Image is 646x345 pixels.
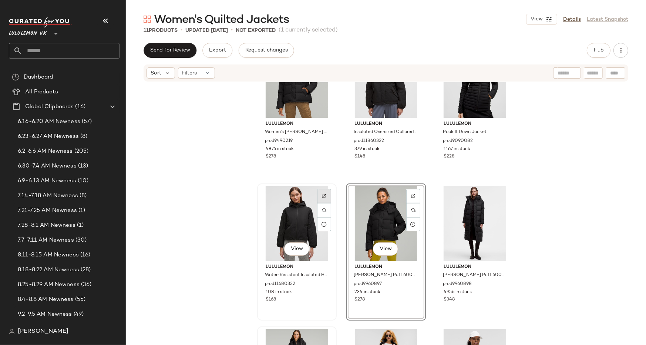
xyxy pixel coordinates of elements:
span: (1 currently selected) [279,26,338,35]
span: 1167 in stock [444,146,470,153]
button: View [373,242,398,256]
span: lululemon [266,264,328,271]
span: (49) [72,310,84,319]
span: 7.21-7.25 AM Newness [18,206,77,215]
div: Products [144,27,178,34]
span: prod11860322 [354,138,384,145]
span: (55) [74,295,86,304]
span: Insulated Oversized Collared Jacket [354,129,417,136]
img: svg%3e [9,329,15,335]
span: prod11680332 [265,281,295,288]
span: 9.2-9.5 AM Newness [18,310,72,319]
img: svg%3e [322,208,326,212]
span: 8.4-8.8 AM Newness [18,295,74,304]
span: lululemon [266,121,328,127]
span: (1) [77,206,85,215]
img: svg%3e [411,208,415,212]
span: $228 [444,153,454,160]
span: Pack It Down Jacket [443,129,487,136]
span: • [181,26,182,35]
span: $348 [444,296,455,303]
span: View [290,246,303,252]
span: (205) [73,147,89,156]
img: LW4CEDS_0001_1 [260,186,334,261]
span: Request changes [245,47,288,53]
span: 4956 in stock [444,289,472,296]
span: 8.11-8.15 AM Newness [18,251,79,259]
span: Sort [151,69,161,77]
button: View [526,14,557,25]
span: (30) [74,236,87,245]
span: Filters [182,69,197,77]
span: 6.16-6.20 AM Newness [18,117,80,126]
span: 7.28-8.1 AM Newness [18,221,75,230]
span: 6.9-6.13 AM Newness [18,177,76,185]
span: $168 [266,296,276,303]
span: Women's Quilted Jackets [154,13,289,27]
button: Send for Review [144,43,196,58]
span: (8) [79,132,87,141]
span: 11 [144,28,149,33]
span: lululemon [444,121,506,127]
span: (16) [74,103,85,111]
p: updated [DATE] [185,27,228,34]
span: 6.2-6.6 AM Newness [18,147,73,156]
span: (8) [78,192,87,200]
span: Dashboard [24,73,53,82]
span: (16) [79,251,91,259]
span: prod9490219 [265,138,293,145]
span: 7.7-7.11 AM Newness [18,236,74,245]
button: Hub [587,43,610,58]
button: Request changes [239,43,294,58]
span: (13) [77,162,88,170]
span: prod9090082 [443,138,473,145]
button: Export [202,43,232,58]
img: LW4BWPS_0001_1 [349,186,423,261]
span: Lululemon UK [9,25,47,39]
span: View [379,246,392,252]
span: Global Clipboards [25,103,74,111]
span: Send for Review [150,47,190,53]
span: 4876 in stock [266,146,294,153]
img: svg%3e [12,73,19,81]
span: Hub [593,47,604,53]
p: Not Exported [236,27,276,34]
span: prod9960897 [354,281,382,288]
img: cfy_white_logo.C9jOOHJF.svg [9,17,72,27]
img: svg%3e [411,194,415,198]
span: 6.23-6.27 AM Newness [18,132,79,141]
span: [PERSON_NAME] Puff 600-Down-Fill Long Jacket [443,272,505,279]
img: LW4BTPS_0001_1 [438,186,512,261]
span: lululemon [444,264,506,271]
span: Women's [PERSON_NAME] Puff 600-Down-Fill Jacket [265,129,327,136]
button: View [284,242,309,256]
span: $278 [266,153,276,160]
span: (10) [76,177,89,185]
span: 108 in stock [266,289,292,296]
span: 379 in stock [355,146,380,153]
span: (28) [79,266,91,274]
span: Water-Resistant Insulated Hooded Jacket [265,272,327,279]
span: 6.30-7.4 AM Newness [18,162,77,170]
span: 8.25-8.29 AM Newness [18,281,80,289]
span: prod9960898 [443,281,472,288]
span: • [231,26,233,35]
span: 7.14-7.18 AM Newness [18,192,78,200]
span: Export [209,47,226,53]
span: All Products [25,88,58,96]
img: svg%3e [144,16,151,23]
span: [PERSON_NAME] [18,327,68,336]
img: svg%3e [322,194,326,198]
span: lululemon [355,121,417,127]
span: 8.18-8.22 AM Newness [18,266,79,274]
span: (57) [80,117,92,126]
span: $148 [355,153,366,160]
span: (1) [75,221,84,230]
span: (36) [80,281,92,289]
a: Details [563,16,581,23]
span: [PERSON_NAME] Puff 600-Down-Fill Cropped Jacket [354,272,417,279]
span: View [530,16,543,22]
